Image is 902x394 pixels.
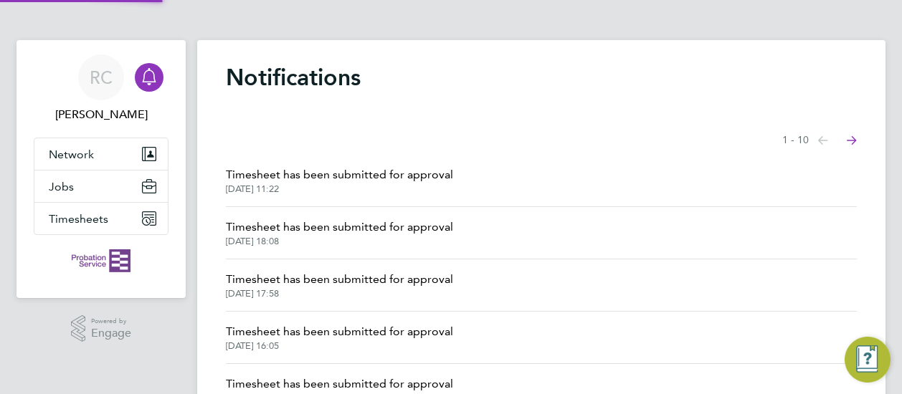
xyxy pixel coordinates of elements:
button: Engage Resource Center [845,337,891,383]
nav: Main navigation [16,40,186,298]
h1: Notifications [226,63,857,92]
img: probationservice-logo-retina.png [72,249,130,272]
span: Engage [91,327,131,340]
span: Timesheet has been submitted for approval [226,166,453,183]
a: Timesheet has been submitted for approval[DATE] 17:58 [226,271,453,299]
button: Jobs [34,170,168,202]
button: Timesheets [34,203,168,234]
span: [DATE] 16:05 [226,340,453,352]
button: Network [34,138,168,170]
span: Timesheet has been submitted for approval [226,271,453,288]
a: RC[PERSON_NAME] [34,54,168,123]
span: RC [90,68,113,87]
span: Timesheet has been submitted for approval [226,323,453,340]
a: Timesheet has been submitted for approval[DATE] 16:05 [226,323,453,352]
a: Timesheet has been submitted for approval[DATE] 11:22 [226,166,453,195]
a: Timesheet has been submitted for approval[DATE] 18:08 [226,218,453,247]
span: [DATE] 18:08 [226,236,453,247]
span: Timesheet has been submitted for approval [226,375,453,393]
span: Timesheets [49,212,108,226]
span: Network [49,148,94,161]
span: Powered by [91,315,131,327]
nav: Select page of notifications list [782,126,857,155]
span: 1 - 10 [782,133,809,148]
span: Roxanne Charles [34,106,168,123]
span: [DATE] 11:22 [226,183,453,195]
span: Jobs [49,180,74,193]
a: Powered byEngage [71,315,132,342]
a: Go to home page [34,249,168,272]
span: [DATE] 17:58 [226,288,453,299]
span: Timesheet has been submitted for approval [226,218,453,236]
